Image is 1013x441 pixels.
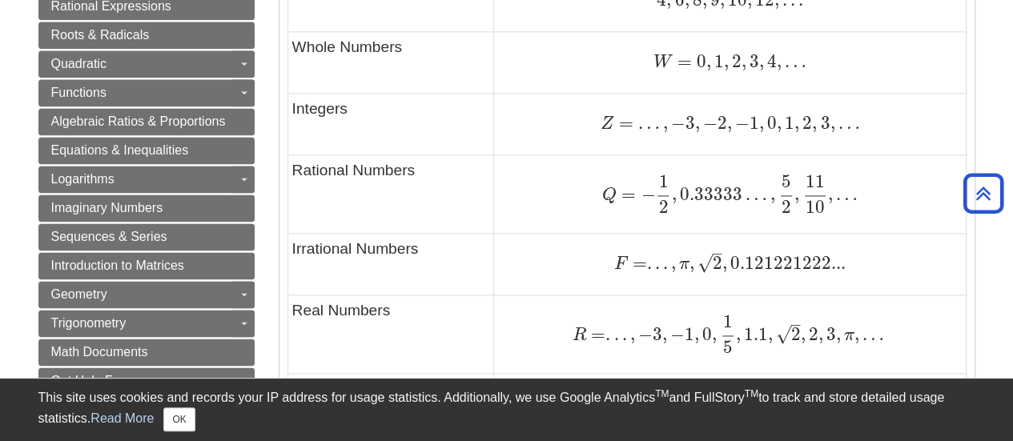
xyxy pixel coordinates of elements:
[676,255,689,273] span: π
[817,112,830,134] span: 3
[652,323,661,345] span: 3
[660,252,668,274] span: .
[830,112,834,134] span: ,
[767,183,775,205] span: ,
[799,112,812,134] span: 2
[777,112,782,134] span: ,
[38,310,255,337] a: Trigonometry
[777,50,782,72] span: ,
[655,388,669,399] sup: TM
[38,79,255,106] a: Functions
[794,112,799,134] span: ,
[605,323,610,345] span: .
[801,323,806,345] span: ,
[51,143,189,157] span: Equations & Inequalities
[51,114,226,128] span: Algebraic Ratios & Proportions
[614,112,633,134] span: =
[742,183,766,205] span: …
[724,50,729,72] span: ,
[736,323,741,345] span: ,
[729,50,742,72] span: 2
[841,327,854,344] span: π
[573,327,586,344] span: R
[697,252,713,274] span: √
[51,374,157,407] span: Get Help From [PERSON_NAME]
[51,316,127,330] span: Trigonometry
[38,367,255,414] a: Get Help From [PERSON_NAME]
[764,112,777,134] span: 0
[759,50,764,72] span: ,
[759,112,764,134] span: ,
[673,50,692,72] span: =
[742,50,746,72] span: ,
[692,50,706,72] span: 0
[51,201,163,214] span: Imaginary Numbers
[287,154,494,233] td: Rational Numbers
[610,323,618,345] span: .
[776,323,791,345] span: √
[602,186,617,204] span: Q
[51,86,107,99] span: Functions
[700,112,718,134] span: −
[750,112,759,134] span: 1
[806,323,818,345] span: 2
[859,323,884,345] span: …
[745,388,758,399] sup: TM
[51,28,150,42] span: Roots & Radicals
[38,194,255,222] a: Imaginary Numbers
[38,339,255,366] a: Math Documents
[782,50,806,72] span: …
[732,112,750,134] span: −
[51,259,184,272] span: Introduction to Matrices
[618,323,626,345] span: .
[601,115,614,133] span: Z
[668,252,676,274] span: ,
[668,112,685,134] span: −
[287,31,494,93] td: Whole Numbers
[633,112,660,134] span: …
[791,314,801,335] span: –
[727,252,846,274] span: 0.121221222...
[854,323,859,345] span: ,
[90,411,154,425] a: Read More
[586,323,605,345] span: =
[806,196,825,218] span: 10
[712,323,717,345] span: ,
[38,22,255,49] a: Roots & Radicals
[652,252,660,274] span: .
[812,112,817,134] span: ,
[38,223,255,251] a: Sequences & Series
[727,112,732,134] span: ,
[818,323,823,345] span: ,
[806,170,825,192] span: 11
[617,183,636,205] span: =
[764,50,777,72] span: 4
[741,323,768,345] span: 1.1
[628,252,647,274] span: =
[626,323,634,345] span: ,
[38,50,255,78] a: Quadratic
[38,281,255,308] a: Geometry
[163,407,195,431] button: Close
[713,243,722,264] span: –
[768,323,773,345] span: ,
[713,252,722,274] span: 2
[287,93,494,154] td: Integers
[718,112,727,134] span: 2
[666,323,684,345] span: −
[51,345,148,359] span: Math Documents
[636,183,655,205] span: −
[723,311,733,332] span: 1
[828,183,833,205] span: ,
[38,252,255,279] a: Introduction to Matrices
[653,54,673,71] span: W
[791,323,801,345] span: 2
[287,233,494,295] td: Irrational Numbers
[699,323,712,345] span: 0
[711,50,724,72] span: 1
[823,323,836,345] span: 3
[660,112,668,134] span: ,
[834,112,859,134] span: …
[694,323,699,345] span: ,
[746,50,759,72] span: 3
